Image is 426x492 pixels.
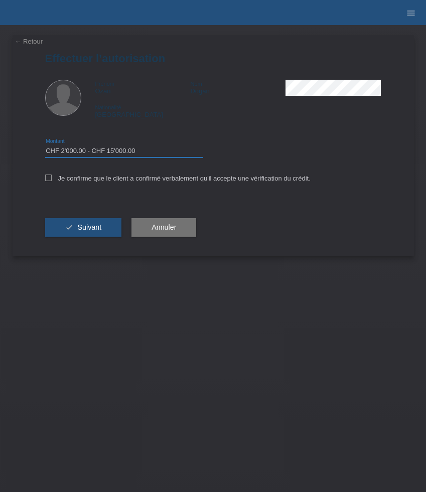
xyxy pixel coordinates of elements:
label: Je confirme que le client a confirmé verbalement qu'il accepte une vérification du crédit. [45,175,311,182]
span: Suivant [77,223,101,231]
button: Annuler [131,218,196,237]
i: check [65,223,73,231]
div: Ozan [95,80,191,95]
button: check Suivant [45,218,122,237]
span: Prénom [95,81,115,87]
span: Annuler [152,223,176,231]
i: menu [406,8,416,18]
div: Dogan [190,80,286,95]
a: menu [401,10,421,16]
span: Nom [190,81,202,87]
a: ← Retour [15,38,43,45]
h1: Effectuer l’autorisation [45,52,381,65]
div: [GEOGRAPHIC_DATA] [95,103,191,118]
span: Nationalité [95,104,121,110]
